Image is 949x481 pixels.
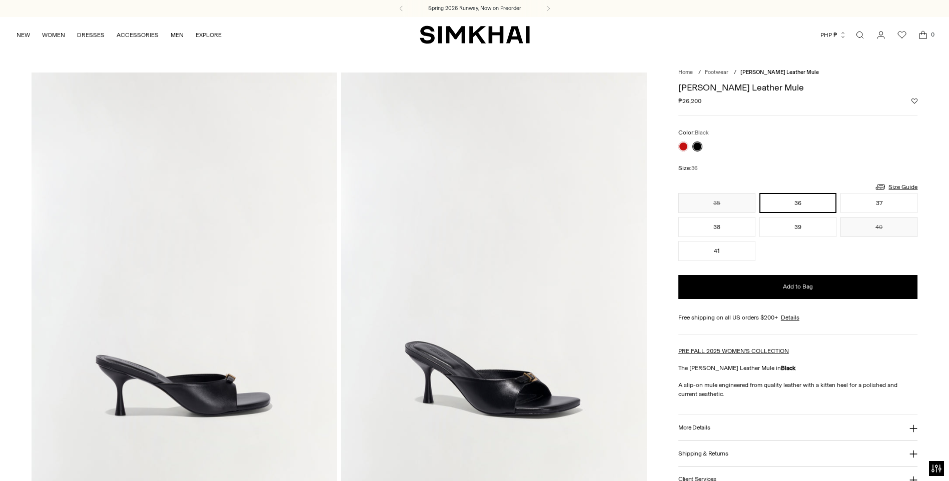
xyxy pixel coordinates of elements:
[678,83,918,92] h1: [PERSON_NAME] Leather Mule
[17,24,30,46] a: NEW
[911,98,917,104] button: Add to Wishlist
[678,68,918,77] nav: breadcrumbs
[678,193,755,213] button: 35
[678,347,789,354] a: PRE FALL 2025 WOMEN'S COLLECTION
[781,364,795,371] strong: Black
[691,165,697,171] span: 36
[734,68,736,77] div: /
[678,415,918,440] button: More Details
[196,24,222,46] a: EXPLORE
[678,363,918,372] p: The [PERSON_NAME] Leather Mule in
[892,25,912,45] a: Wishlist
[678,163,697,173] label: Size:
[420,25,530,44] a: SIMKHAI
[740,69,819,75] span: [PERSON_NAME] Leather Mule
[783,282,813,291] span: Add to Bag
[678,441,918,466] button: Shipping & Returns
[117,24,159,46] a: ACCESSORIES
[840,217,917,237] button: 40
[820,24,846,46] button: PHP ₱
[678,241,755,261] button: 41
[759,193,836,213] button: 36
[678,96,701,105] span: ₱26,200
[171,24,184,46] a: MEN
[850,25,870,45] a: Open search modal
[678,424,710,431] h3: More Details
[678,128,709,137] label: Color:
[874,180,917,193] a: Size Guide
[77,24,105,46] a: DRESSES
[678,450,728,457] h3: Shipping & Returns
[840,193,917,213] button: 37
[678,217,755,237] button: 38
[428,4,521,12] a: Spring 2026 Runway, Now on Preorder
[678,313,918,322] div: Free shipping on all US orders $200+
[42,24,65,46] a: WOMEN
[678,380,918,398] p: A slip-on mule engineered from quality leather with a kitten heel for a polished and current aest...
[928,30,937,39] span: 0
[678,275,918,299] button: Add to Bag
[871,25,891,45] a: Go to the account page
[759,217,836,237] button: 39
[913,25,933,45] a: Open cart modal
[698,68,701,77] div: /
[781,313,799,322] a: Details
[678,69,693,75] a: Home
[695,129,709,136] span: Black
[705,69,728,75] a: Footwear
